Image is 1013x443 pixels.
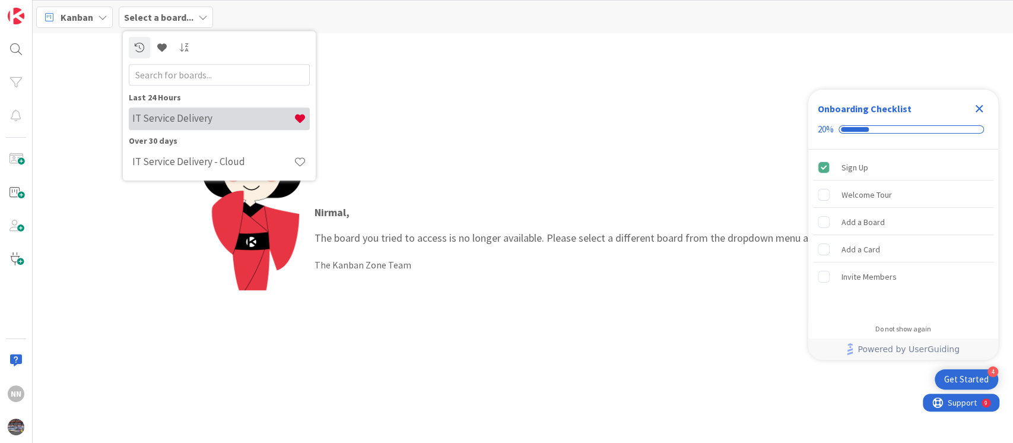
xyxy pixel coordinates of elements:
div: NN [8,385,24,402]
div: Add a Card is incomplete. [813,236,993,262]
div: Welcome Tour [841,188,892,202]
span: Powered by UserGuiding [858,342,960,356]
input: Search for boards... [129,64,310,86]
div: Do not show again [875,324,931,334]
img: avatar [8,419,24,435]
div: Last 24 Hours [129,91,310,104]
span: Support [25,2,54,16]
div: Sign Up [841,160,868,175]
div: 20% [818,124,834,135]
div: Close Checklist [970,99,989,118]
img: Visit kanbanzone.com [8,8,24,24]
div: Footer [808,338,998,360]
b: Select a board... [124,11,193,23]
div: Invite Members [841,270,897,284]
p: The board you tried to access is no longer available. Please select a different board from the dr... [315,204,832,246]
a: Powered by UserGuiding [814,338,992,360]
div: Add a Board is incomplete. [813,209,993,235]
div: Checklist progress: 20% [818,124,989,135]
span: Kanban [61,10,93,24]
h4: IT Service Delivery [132,113,294,125]
div: The Kanban Zone Team [315,258,832,272]
div: Welcome Tour is incomplete. [813,182,993,208]
div: Checklist items [808,150,998,317]
div: Over 30 days [129,135,310,147]
div: Checklist Container [808,90,998,360]
div: Invite Members is incomplete. [813,264,993,290]
div: Open Get Started checklist, remaining modules: 4 [935,369,998,390]
h4: IT Service Delivery - Cloud [132,156,294,168]
div: Sign Up is complete. [813,154,993,181]
div: Get Started [944,374,989,385]
div: 4 [987,366,998,377]
div: Onboarding Checklist [818,102,912,116]
div: Add a Card [841,242,880,257]
div: 9 [62,5,65,14]
strong: Nirmal , [315,205,350,219]
div: Add a Board [841,215,885,229]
